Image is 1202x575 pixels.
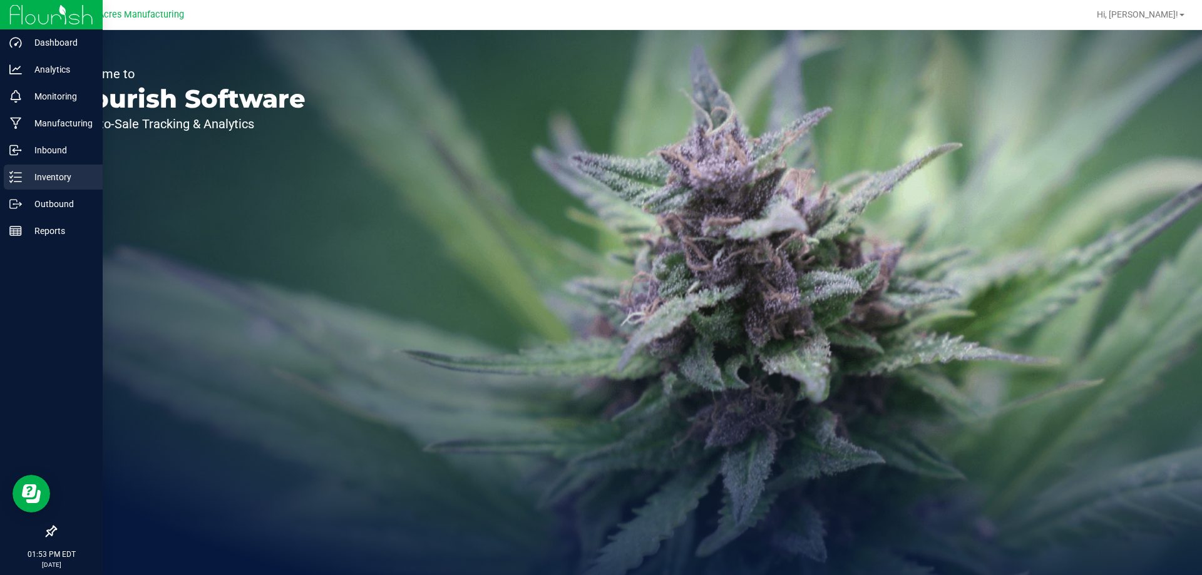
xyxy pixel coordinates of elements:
[9,90,22,103] inline-svg: Monitoring
[68,118,306,130] p: Seed-to-Sale Tracking & Analytics
[22,116,97,131] p: Manufacturing
[9,198,22,210] inline-svg: Outbound
[22,62,97,77] p: Analytics
[6,560,97,569] p: [DATE]
[13,475,50,512] iframe: Resource center
[22,89,97,104] p: Monitoring
[9,171,22,183] inline-svg: Inventory
[22,170,97,185] p: Inventory
[9,117,22,130] inline-svg: Manufacturing
[71,9,184,20] span: Green Acres Manufacturing
[9,144,22,156] inline-svg: Inbound
[68,86,306,111] p: Flourish Software
[9,225,22,237] inline-svg: Reports
[1097,9,1178,19] span: Hi, [PERSON_NAME]!
[22,35,97,50] p: Dashboard
[9,63,22,76] inline-svg: Analytics
[22,196,97,211] p: Outbound
[22,143,97,158] p: Inbound
[6,549,97,560] p: 01:53 PM EDT
[22,223,97,238] p: Reports
[9,36,22,49] inline-svg: Dashboard
[68,68,306,80] p: Welcome to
